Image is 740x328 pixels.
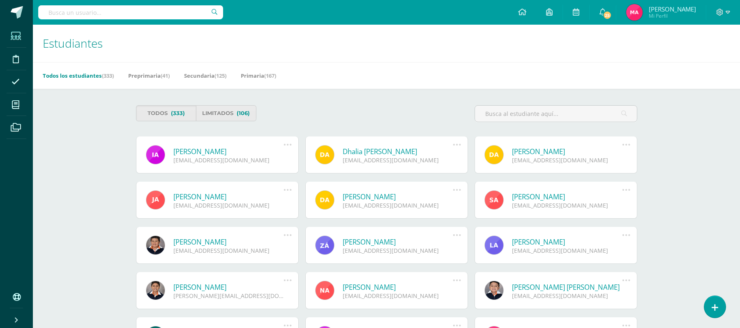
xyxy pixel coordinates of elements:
[649,5,696,13] span: [PERSON_NAME]
[173,147,284,156] a: [PERSON_NAME]
[343,282,453,292] a: [PERSON_NAME]
[649,12,696,19] span: Mi Perfil
[343,201,453,209] div: [EMAIL_ADDRESS][DOMAIN_NAME]
[237,106,250,121] span: (106)
[626,4,643,21] img: e1424e2d79dd695755660daaca2de6f7.png
[173,247,284,254] div: [EMAIL_ADDRESS][DOMAIN_NAME]
[173,237,284,247] a: [PERSON_NAME]
[512,201,622,209] div: [EMAIL_ADDRESS][DOMAIN_NAME]
[512,282,622,292] a: [PERSON_NAME] [PERSON_NAME]
[343,192,453,201] a: [PERSON_NAME]
[512,237,622,247] a: [PERSON_NAME]
[136,105,196,121] a: Todos(333)
[173,282,284,292] a: [PERSON_NAME]
[214,72,226,79] span: (125)
[173,201,284,209] div: [EMAIL_ADDRESS][DOMAIN_NAME]
[173,156,284,164] div: [EMAIL_ADDRESS][DOMAIN_NAME]
[264,72,276,79] span: (167)
[512,192,622,201] a: [PERSON_NAME]
[512,156,622,164] div: [EMAIL_ADDRESS][DOMAIN_NAME]
[43,69,114,82] a: Todos los estudiantes(333)
[603,11,612,20] span: 25
[43,35,103,51] span: Estudiantes
[343,147,453,156] a: Dhalia [PERSON_NAME]
[173,192,284,201] a: [PERSON_NAME]
[241,69,276,82] a: Primaria(167)
[512,292,622,300] div: [EMAIL_ADDRESS][DOMAIN_NAME]
[128,69,170,82] a: Preprimaria(41)
[102,72,114,79] span: (333)
[173,292,284,300] div: [PERSON_NAME][EMAIL_ADDRESS][DOMAIN_NAME]
[184,69,226,82] a: Secundaria(125)
[196,105,256,121] a: Limitados(106)
[171,106,185,121] span: (333)
[343,237,453,247] a: [PERSON_NAME]
[343,156,453,164] div: [EMAIL_ADDRESS][DOMAIN_NAME]
[343,292,453,300] div: [EMAIL_ADDRESS][DOMAIN_NAME]
[343,247,453,254] div: [EMAIL_ADDRESS][DOMAIN_NAME]
[475,106,637,122] input: Busca al estudiante aquí...
[38,5,223,19] input: Busca un usuario...
[512,247,622,254] div: [EMAIL_ADDRESS][DOMAIN_NAME]
[512,147,622,156] a: [PERSON_NAME]
[161,72,170,79] span: (41)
